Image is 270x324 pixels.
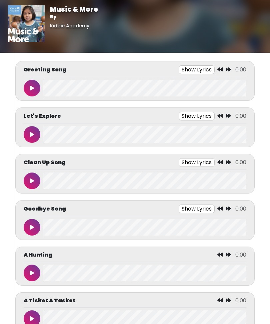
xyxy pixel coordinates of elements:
p: Let's Explore [24,112,61,120]
p: Goodbye Song [24,205,66,213]
span: 0.00 [235,112,246,120]
span: 0.00 [235,158,246,166]
button: Show Lyrics [179,112,215,120]
span: 0.00 [235,251,246,259]
img: 01vrkzCYTteBT1eqlInO [8,5,45,42]
button: Show Lyrics [179,205,215,213]
p: By [50,13,98,20]
h6: Kiddie Academy [50,23,98,29]
p: A Hunting [24,251,52,259]
span: 0.00 [235,66,246,73]
p: Greeting Song [24,66,66,74]
h1: Music & More [50,5,98,13]
p: A Tisket A Tasket [24,297,75,305]
span: 0.00 [235,205,246,213]
button: Show Lyrics [179,158,215,167]
span: 0.00 [235,297,246,304]
p: Clean Up Song [24,158,66,167]
button: Show Lyrics [179,65,215,74]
